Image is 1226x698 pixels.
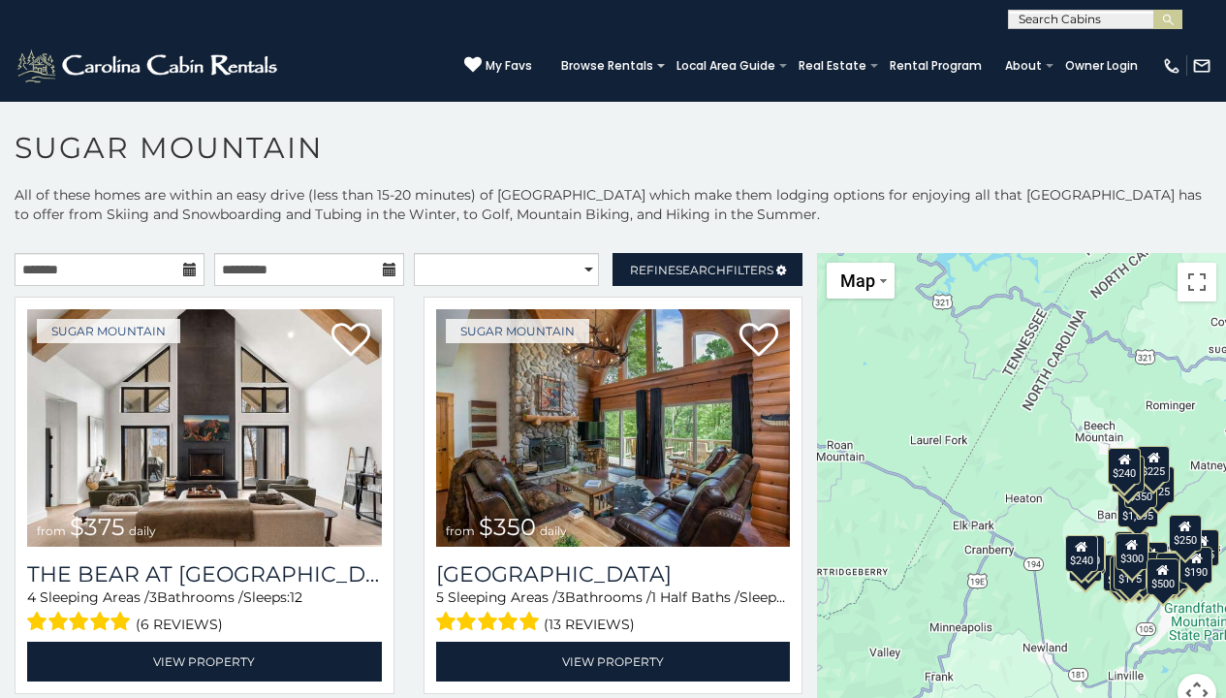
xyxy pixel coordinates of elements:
[1115,531,1147,568] div: $190
[1142,466,1175,503] div: $125
[786,588,799,606] span: 12
[1179,547,1212,584] div: $190
[1178,263,1216,301] button: Toggle fullscreen view
[1065,535,1098,572] div: $240
[540,523,567,538] span: daily
[667,52,785,79] a: Local Area Guide
[27,642,382,682] a: View Property
[1156,553,1189,589] div: $195
[27,309,382,547] a: The Bear At Sugar Mountain from $375 daily
[676,263,726,277] span: Search
[446,523,475,538] span: from
[436,309,791,547] img: Grouse Moor Lodge
[436,561,791,587] h3: Grouse Moor Lodge
[1116,533,1148,570] div: $300
[70,513,125,541] span: $375
[149,588,157,606] span: 3
[739,321,778,362] a: Add to favorites
[1192,56,1211,76] img: mail-regular-white.png
[27,309,382,547] img: The Bear At Sugar Mountain
[136,612,223,637] span: (6 reviews)
[464,56,532,76] a: My Favs
[789,52,876,79] a: Real Estate
[27,587,382,637] div: Sleeping Areas / Bathrooms / Sleeps:
[486,57,532,75] span: My Favs
[27,561,382,587] a: The Bear At [GEOGRAPHIC_DATA]
[1137,446,1170,483] div: $225
[436,561,791,587] a: [GEOGRAPHIC_DATA]
[827,263,895,299] button: Change map style
[613,253,802,286] a: RefineSearchFilters
[290,588,302,606] span: 12
[840,270,875,291] span: Map
[15,47,283,85] img: White-1-2.png
[1135,542,1168,579] div: $200
[1110,555,1143,592] div: $155
[995,52,1052,79] a: About
[436,642,791,682] a: View Property
[331,321,370,362] a: Add to favorites
[551,52,663,79] a: Browse Rentals
[446,319,589,343] a: Sugar Mountain
[479,513,536,541] span: $350
[1169,515,1202,552] div: $250
[436,309,791,547] a: Grouse Moor Lodge from $350 daily
[1147,558,1179,595] div: $500
[1162,56,1181,76] img: phone-regular-white.png
[557,588,565,606] span: 3
[630,263,773,277] span: Refine Filters
[129,523,156,538] span: daily
[651,588,739,606] span: 1 Half Baths /
[1186,529,1219,566] div: $155
[436,588,444,606] span: 5
[1055,52,1147,79] a: Owner Login
[436,587,791,637] div: Sleeping Areas / Bathrooms / Sleeps:
[1117,491,1158,527] div: $1,095
[37,319,180,343] a: Sugar Mountain
[544,612,635,637] span: (13 reviews)
[1114,554,1147,590] div: $175
[27,588,36,606] span: 4
[37,523,66,538] span: from
[27,561,382,587] h3: The Bear At Sugar Mountain
[1108,448,1141,485] div: $240
[880,52,991,79] a: Rental Program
